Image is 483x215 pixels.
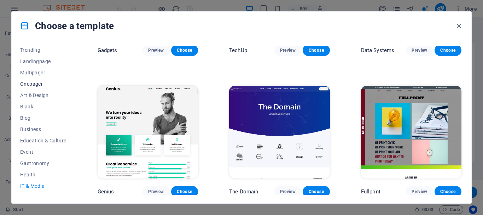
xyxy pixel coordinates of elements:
[20,104,66,109] span: Blank
[20,126,66,132] span: Business
[98,47,117,54] p: Gadgets
[20,172,66,177] span: Health
[20,67,66,78] button: Multipager
[171,186,198,197] button: Choose
[361,188,380,195] p: Fullprint
[440,189,456,194] span: Choose
[20,180,66,192] button: IT & Media
[435,186,461,197] button: Choose
[171,45,198,56] button: Choose
[177,47,192,53] span: Choose
[20,47,66,53] span: Trending
[20,81,66,87] span: Onepager
[20,192,66,203] button: Legal & Finance
[435,45,461,56] button: Choose
[20,20,114,32] h4: Choose a template
[303,186,330,197] button: Choose
[20,101,66,112] button: Blank
[440,47,456,53] span: Choose
[20,56,66,67] button: Landingpage
[20,169,66,180] button: Health
[308,189,324,194] span: Choose
[20,92,66,98] span: Art & Design
[229,188,258,195] p: The Domain
[148,47,164,53] span: Preview
[274,186,301,197] button: Preview
[177,189,192,194] span: Choose
[20,44,66,56] button: Trending
[20,183,66,189] span: IT & Media
[20,90,66,101] button: Art & Design
[20,160,66,166] span: Gastronomy
[20,112,66,124] button: Blog
[280,47,296,53] span: Preview
[308,47,324,53] span: Choose
[20,149,66,155] span: Event
[406,186,433,197] button: Preview
[20,146,66,158] button: Event
[148,189,164,194] span: Preview
[412,189,427,194] span: Preview
[229,47,247,54] p: TechUp
[20,78,66,90] button: Onepager
[20,194,66,200] span: Legal & Finance
[98,188,114,195] p: Genius
[20,135,66,146] button: Education & Culture
[20,124,66,135] button: Business
[98,86,198,179] img: Genius
[20,70,66,75] span: Multipager
[142,45,169,56] button: Preview
[20,158,66,169] button: Gastronomy
[361,47,395,54] p: Data Systems
[20,58,66,64] span: Landingpage
[20,115,66,121] span: Blog
[412,47,427,53] span: Preview
[274,45,301,56] button: Preview
[142,186,169,197] button: Preview
[20,138,66,143] span: Education & Culture
[361,86,461,179] img: Fullprint
[406,45,433,56] button: Preview
[280,189,296,194] span: Preview
[229,86,330,179] img: The Domain
[303,45,330,56] button: Choose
